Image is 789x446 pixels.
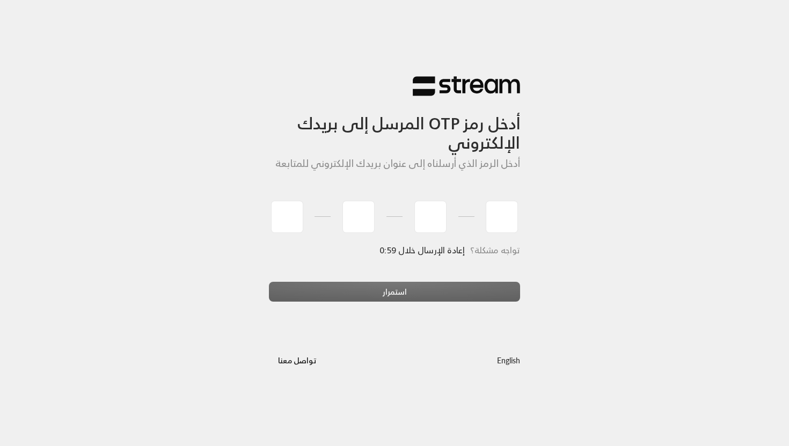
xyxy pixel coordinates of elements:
a: English [497,350,520,370]
a: تواصل معنا [269,354,325,367]
span: إعادة الإرسال خلال 0:59 [380,243,465,258]
img: Stream Logo [413,76,520,97]
span: تواجه مشكلة؟ [470,243,520,258]
h5: أدخل الرمز الذي أرسلناه إلى عنوان بريدك الإلكتروني للمتابعة [269,158,520,170]
button: تواصل معنا [269,350,325,370]
h3: أدخل رمز OTP المرسل إلى بريدك الإلكتروني [269,97,520,153]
